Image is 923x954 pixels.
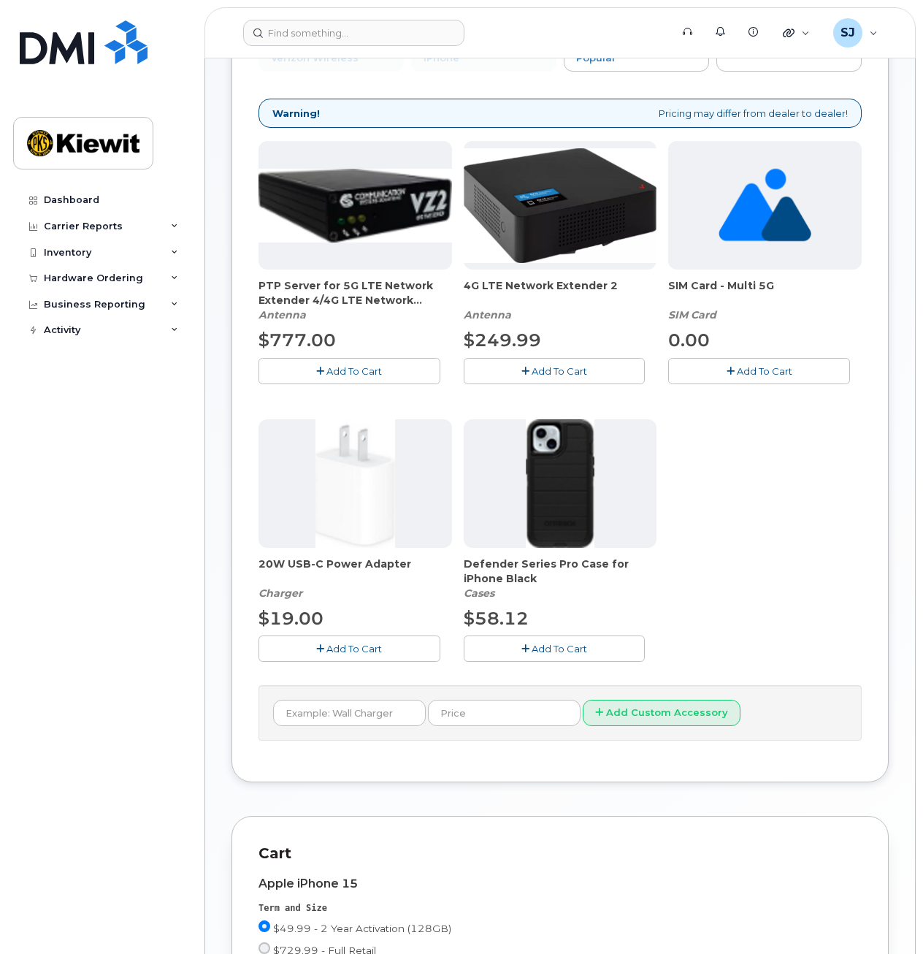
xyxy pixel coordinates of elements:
[258,843,862,864] p: Cart
[823,18,888,47] div: Sedrick Jennings
[258,278,452,322] div: PTP Server for 5G LTE Network Extender 4/4G LTE Network Extender 3
[326,643,382,655] span: Add To Cart
[258,920,270,932] input: $49.99 - 2 Year Activation (128GB)
[464,557,657,600] div: Defender Series Pro Case for iPhone Black
[326,365,382,377] span: Add To Cart
[464,608,529,629] span: $58.12
[464,278,657,322] div: 4G LTE Network Extender 2
[258,636,440,661] button: Add To Cart
[668,329,710,351] span: 0.00
[668,278,862,322] div: SIM Card - Multi 5G
[532,365,587,377] span: Add To Cart
[258,99,862,129] div: Pricing may differ from dealer to dealer!
[464,358,646,383] button: Add To Cart
[840,24,855,42] span: SJ
[464,557,657,586] span: Defender Series Pro Case for iPhone Black
[258,329,336,351] span: $777.00
[668,308,716,321] em: SIM Card
[258,877,862,890] div: Apple iPhone 15
[272,107,320,121] strong: Warning!
[464,278,657,308] span: 4G LTE Network Extender 2
[258,308,306,321] em: Antenna
[719,141,811,270] img: no_image_found-2caef05468ed5679b831cfe6fc140e25e0c280774317ffc20a367ab7fd17291e.png
[258,169,452,243] img: Casa_Sysem.png
[258,358,440,383] button: Add To Cart
[464,636,646,661] button: Add To Cart
[668,358,850,383] button: Add To Cart
[737,365,792,377] span: Add To Cart
[258,587,302,600] em: Charger
[576,52,616,64] span: Popular
[583,700,740,727] button: Add Custom Accessory
[258,902,862,915] div: Term and Size
[464,148,657,262] img: 4glte_extender.png
[273,700,426,726] input: Example: Wall Charger
[526,419,594,548] img: defenderiphone14.png
[258,557,452,586] span: 20W USB-C Power Adapter
[273,923,451,934] span: $49.99 - 2 Year Activation (128GB)
[315,419,395,548] img: apple20w.jpg
[464,308,511,321] em: Antenna
[773,18,820,47] div: Quicklinks
[258,557,452,600] div: 20W USB-C Power Adapter
[258,278,452,308] span: PTP Server for 5G LTE Network Extender 4/4G LTE Network Extender 3
[258,608,323,629] span: $19.00
[428,700,581,726] input: Price
[532,643,587,655] span: Add To Cart
[668,278,862,308] span: SIM Card - Multi 5G
[243,20,464,46] input: Find something...
[258,942,270,954] input: $729.99 - Full Retail
[464,329,541,351] span: $249.99
[859,890,912,943] iframe: Messenger Launcher
[464,587,494,600] em: Cases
